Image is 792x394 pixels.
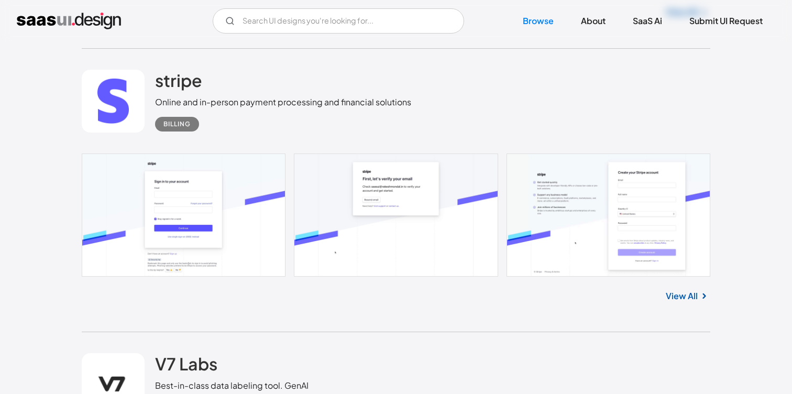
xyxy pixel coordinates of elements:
[155,96,411,108] div: Online and in-person payment processing and financial solutions
[155,353,217,379] a: V7 Labs
[17,13,121,29] a: home
[510,9,566,32] a: Browse
[155,379,309,392] div: Best-in-class data labeling tool. GenAI
[620,9,675,32] a: SaaS Ai
[677,9,775,32] a: Submit UI Request
[155,70,202,96] a: stripe
[163,118,191,130] div: Billing
[568,9,618,32] a: About
[213,8,464,34] input: Search UI designs you're looking for...
[213,8,464,34] form: Email Form
[155,70,202,91] h2: stripe
[155,353,217,374] h2: V7 Labs
[666,290,698,302] a: View All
